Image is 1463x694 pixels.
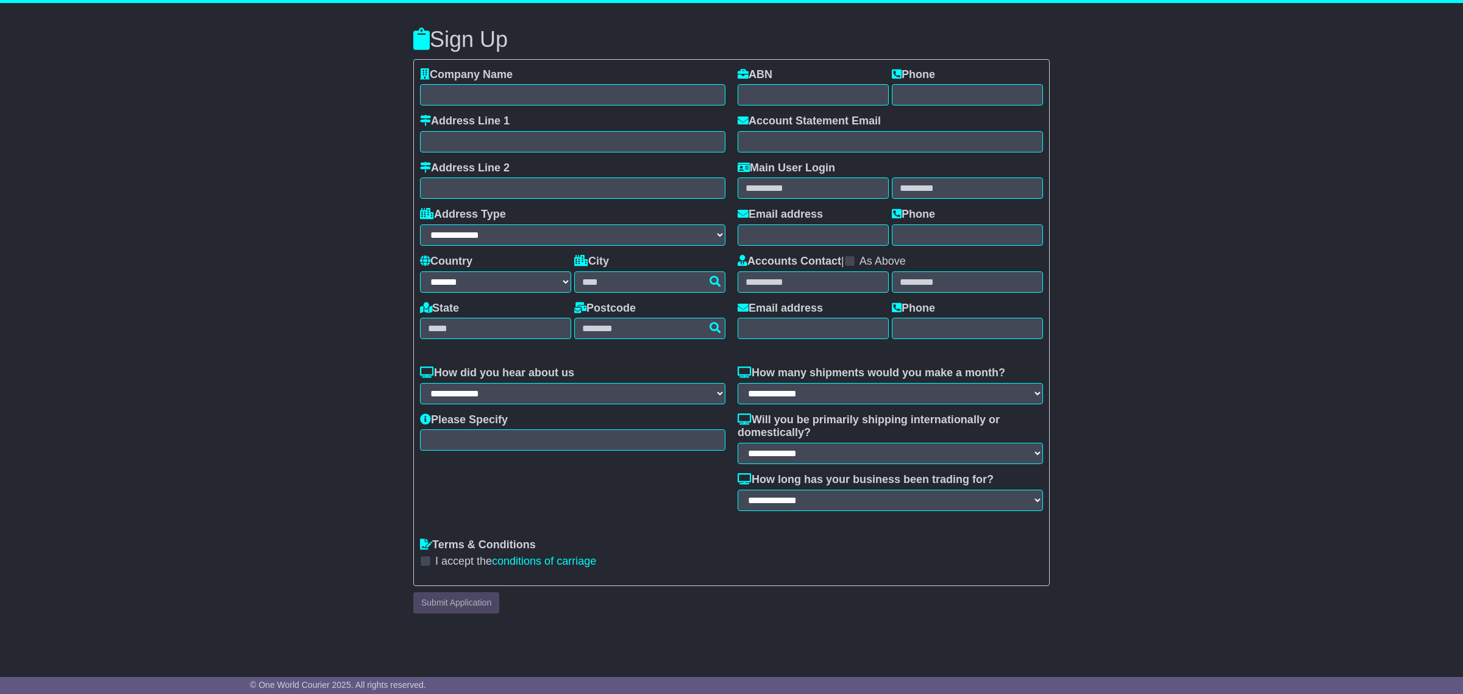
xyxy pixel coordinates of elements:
label: Email address [738,208,823,221]
label: Please Specify [420,413,508,427]
label: Address Line 1 [420,115,510,128]
a: conditions of carriage [492,555,596,567]
label: Address Line 2 [420,162,510,175]
label: As Above [860,255,906,268]
label: Country [420,255,472,268]
label: Postcode [574,302,636,315]
label: Accounts Contact [738,255,841,268]
label: Address Type [420,208,506,221]
label: Company Name [420,68,513,82]
span: © One World Courier 2025. All rights reserved. [250,680,426,690]
label: How long has your business been trading for? [738,473,994,487]
div: | [738,255,1043,271]
label: Main User Login [738,162,835,175]
label: Will you be primarily shipping internationally or domestically? [738,413,1043,440]
label: State [420,302,459,315]
label: Phone [892,208,935,221]
label: City [574,255,609,268]
h3: Sign Up [413,27,1050,52]
label: Phone [892,68,935,82]
label: How did you hear about us [420,367,574,380]
label: ABN [738,68,772,82]
label: Terms & Conditions [420,538,536,552]
label: Email address [738,302,823,315]
label: Phone [892,302,935,315]
label: How many shipments would you make a month? [738,367,1005,380]
button: Submit Application [413,592,499,614]
label: Account Statement Email [738,115,881,128]
label: I accept the [435,555,596,568]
